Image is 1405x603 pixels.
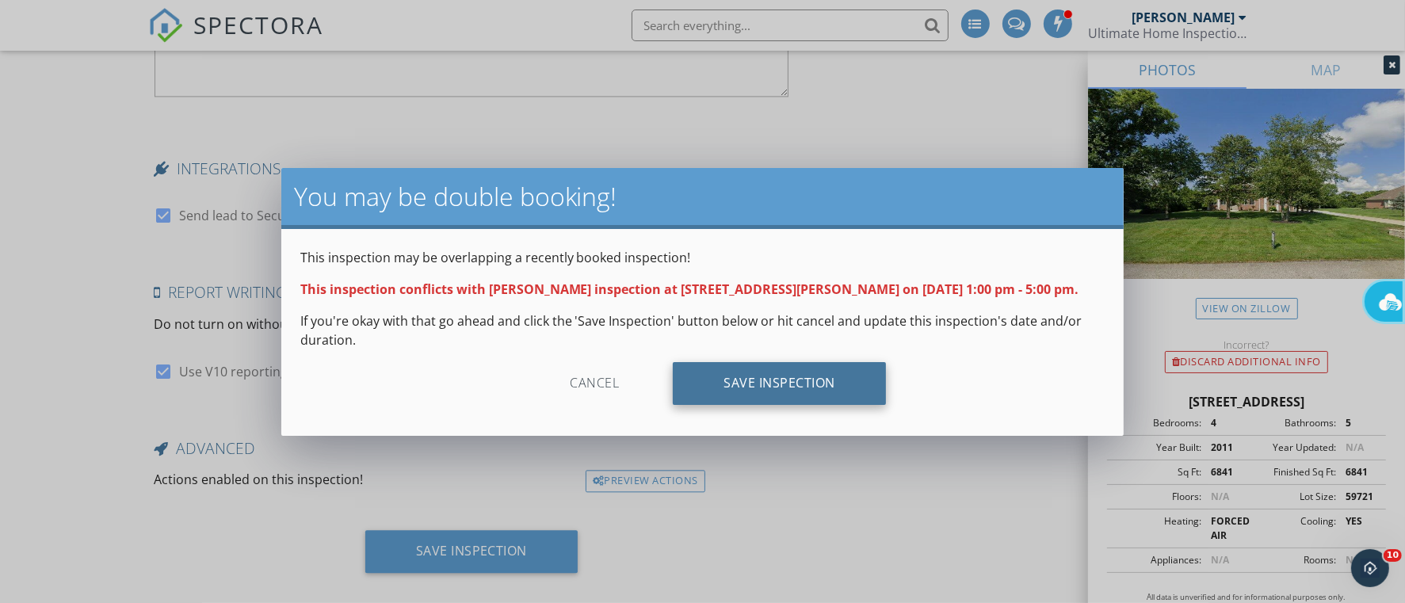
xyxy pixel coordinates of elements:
iframe: Intercom live chat [1351,549,1389,587]
h2: You may be double booking! [294,181,1112,212]
div: Save Inspection [673,362,886,405]
div: Cancel [519,362,670,405]
span: 10 [1384,549,1402,562]
p: If you're okay with that go ahead and click the 'Save Inspection' button below or hit cancel and ... [300,311,1105,349]
strong: This inspection conflicts with [PERSON_NAME] inspection at [STREET_ADDRESS][PERSON_NAME] on [DATE... [300,281,1079,298]
p: This inspection may be overlapping a recently booked inspection! [300,248,1105,267]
